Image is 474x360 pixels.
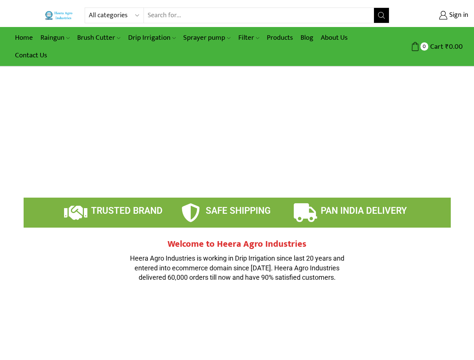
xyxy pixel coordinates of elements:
bdi: 0.00 [445,41,463,52]
span: TRUSTED BRAND [91,205,163,216]
a: Home [11,29,37,46]
span: Sign in [447,10,468,20]
a: 0 Cart ₹0.00 [397,40,463,54]
a: Brush Cutter [73,29,124,46]
span: PAN INDIA DELIVERY [321,205,407,216]
h2: Welcome to Heera Agro Industries [125,239,350,250]
a: Contact Us [11,46,51,64]
span: ₹ [445,41,449,52]
a: Filter [235,29,263,46]
a: Sprayer pump [179,29,234,46]
a: Drip Irrigation [124,29,179,46]
span: Cart [428,42,443,52]
button: Search button [374,8,389,23]
span: 0 [420,42,428,50]
input: Search for... [144,8,374,23]
a: About Us [317,29,351,46]
a: Products [263,29,297,46]
a: Blog [297,29,317,46]
span: SAFE SHIPPING [206,205,271,216]
a: Sign in [401,9,468,22]
a: Raingun [37,29,73,46]
p: Heera Agro Industries is working in Drip Irrigation since last 20 years and entered into ecommerc... [125,253,350,282]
